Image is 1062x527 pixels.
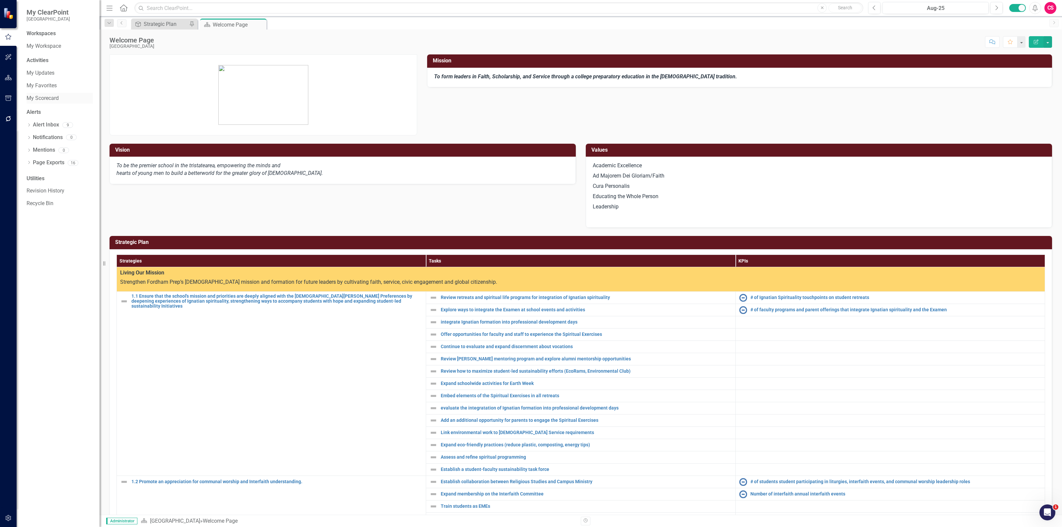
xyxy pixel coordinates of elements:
td: Double-Click to Edit Right Click for Context Menu [735,476,1045,488]
img: No Information [739,478,747,486]
td: Double-Click to Edit Right Click for Context Menu [426,451,735,463]
a: Review [PERSON_NAME] mentoring program and explore alumni mentorship opportunities [441,356,732,361]
em: To be the premier school in the tristate [116,162,205,169]
a: 1.1 Ensure that the school's mission and priorities are deeply aligned with the [DEMOGRAPHIC_DATA... [131,294,422,309]
em: world for the greater glory of [DEMOGRAPHIC_DATA]. [201,170,323,176]
button: CS [1044,2,1056,14]
td: Double-Click to Edit Right Click for Context Menu [426,291,735,304]
p: Cura Personalis [593,181,1045,191]
a: Establish collaboration between Religious Studies and Campus Ministry [441,479,732,484]
td: Double-Click to Edit Right Click for Context Menu [117,291,426,476]
a: Expand eco-friendly practices (reduce plastic, composting, energy tips) [441,442,732,447]
img: Not Defined [429,331,437,339]
td: Double-Click to Edit Right Click for Context Menu [426,390,735,402]
td: Double-Click to Edit Right Click for Context Menu [426,365,735,377]
td: Double-Click to Edit Right Click for Context Menu [735,304,1045,316]
button: Search [828,3,862,13]
td: Double-Click to Edit Right Click for Context Menu [426,304,735,316]
img: ClearPoint Strategy [3,8,15,19]
a: # of faculty programs and parent offerings that integrate Ignatian spirituality and the Examen [750,307,1041,312]
em: hearts of young men to build a better [116,170,201,176]
a: Expand membership on the Interfaith Committee [441,491,732,496]
img: Not Defined [429,380,437,388]
div: Welcome Page [213,21,265,29]
td: Double-Click to Edit Right Click for Context Menu [426,402,735,414]
h3: Values [591,147,1049,153]
a: Page Exports [33,159,64,167]
a: Explore ways to integrate the Examen at school events and activities [441,307,732,312]
a: My Favorites [27,82,93,90]
div: Welcome Page [203,518,238,524]
img: Not Defined [429,478,437,486]
a: Offer opportunities for faculty and staff to experience the Spiritual Exercises [441,332,732,337]
div: [GEOGRAPHIC_DATA] [110,44,154,49]
a: Number of interfaith annual interfaith events [750,491,1041,496]
div: Workspaces [27,30,56,38]
td: Double-Click to Edit Right Click for Context Menu [426,328,735,340]
a: My Workspace [27,42,93,50]
td: Double-Click to Edit Right Click for Context Menu [426,476,735,488]
p: Academic Excellence [593,162,1045,171]
img: Not Defined [429,367,437,375]
a: Link environmental work to [DEMOGRAPHIC_DATA] Service requirements [441,430,732,435]
a: Mentions [33,146,55,154]
span: Administrator [106,518,137,524]
a: My Scorecard [27,95,93,102]
div: Alerts [27,109,93,116]
img: Not Defined [429,515,437,523]
a: Notifications [33,134,63,141]
a: Add an additional opportunity for parents to engage the Spiritual Exercises [441,418,732,423]
span: 1 [1053,504,1058,510]
small: [GEOGRAPHIC_DATA] [27,16,70,22]
td: Double-Click to Edit Right Click for Context Menu [426,488,735,500]
a: Alert Inbox [33,121,59,129]
td: Double-Click to Edit Right Click for Context Menu [735,488,1045,500]
a: Recycle Bin [27,200,93,207]
img: Not Defined [429,404,437,412]
a: [GEOGRAPHIC_DATA] [150,518,200,524]
img: Not Defined [429,392,437,400]
td: Double-Click to Edit [117,267,1045,291]
h3: Strategic Plan [115,239,1049,245]
div: Strategic Plan [144,20,188,28]
img: No Information [739,306,747,314]
a: integrate Ignatian formation into professional development days [441,320,732,325]
td: Double-Click to Edit Right Click for Context Menu [735,291,1045,304]
div: Welcome Page [110,37,154,44]
span: Living Our Mission [120,269,1041,277]
img: Not Defined [120,297,128,305]
p: Educating the Whole Person [593,191,1045,202]
span: Search [838,5,852,10]
span: My ClearPoint [27,8,70,16]
strong: To form leaders in Faith, Scholarship, and Service through a college preparatory education in the... [434,73,737,80]
td: Double-Click to Edit Right Click for Context Menu [426,353,735,365]
a: Revision History [27,187,93,195]
img: Not Defined [429,466,437,474]
div: Aug-25 [885,4,986,12]
img: Not Defined [429,416,437,424]
p: Strengthen Fordham Prep’s [DEMOGRAPHIC_DATA] mission and formation for future leaders by cultivat... [120,278,1041,286]
img: No Information [739,294,747,302]
h3: Mission [433,58,1049,64]
button: Aug-25 [882,2,989,14]
td: Double-Click to Edit Right Click for Context Menu [426,340,735,353]
img: Not Defined [429,502,437,510]
input: Search ClearPoint... [134,2,863,14]
td: Double-Click to Edit Right Click for Context Menu [426,426,735,439]
div: 0 [58,147,69,153]
img: Not Defined [429,453,437,461]
div: 9 [62,122,73,128]
a: Strategic Plan [133,20,188,28]
img: Not Defined [429,294,437,302]
img: Not Defined [429,318,437,326]
img: Not Defined [429,355,437,363]
img: Not Defined [429,429,437,437]
div: 0 [66,135,77,140]
div: 16 [68,160,78,166]
a: evaluate the integratation of Ignatian formation into professional development days [441,406,732,411]
em: area, empowering the minds and [205,162,280,169]
img: Not Defined [429,306,437,314]
p: Ad Majorem Dei Gloriam/Faith [593,171,1045,181]
a: Train students as EMEs [441,504,732,509]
